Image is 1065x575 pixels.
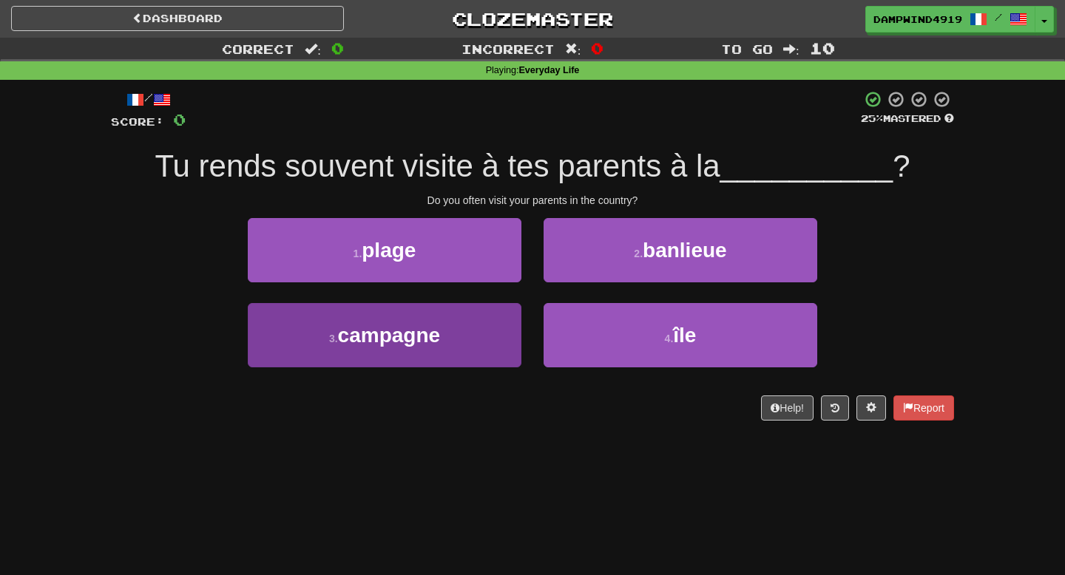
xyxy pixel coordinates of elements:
button: 3.campagne [248,303,521,367]
span: __________ [720,149,893,183]
span: ? [893,149,910,183]
span: : [305,43,321,55]
span: Correct [222,41,294,56]
button: Round history (alt+y) [821,395,849,421]
a: Clozemaster [366,6,699,32]
button: Help! [761,395,814,421]
div: Do you often visit your parents in the country? [111,193,954,208]
span: 0 [331,39,344,57]
span: île [673,324,696,347]
span: Incorrect [461,41,555,56]
a: DampWind4919 / [865,6,1035,33]
button: Report [893,395,954,421]
small: 4 . [665,333,674,344]
span: Score: [111,115,164,128]
a: Dashboard [11,6,344,31]
span: campagne [338,324,441,347]
span: : [783,43,799,55]
small: 2 . [634,248,643,259]
small: 3 . [329,333,338,344]
span: To go [721,41,773,56]
button: 2.banlieue [544,218,817,282]
small: 1 . [354,248,362,259]
span: Tu rends souvent visite à tes parents à la [155,149,720,183]
button: 1.plage [248,218,521,282]
div: Mastered [861,112,954,126]
span: 25 % [861,112,883,124]
span: DampWind4919 [873,13,962,26]
span: 10 [810,39,835,57]
span: : [565,43,581,55]
strong: Everyday Life [518,65,579,75]
span: 0 [591,39,603,57]
button: 4.île [544,303,817,367]
span: plage [362,239,416,262]
span: banlieue [643,239,727,262]
span: 0 [173,110,186,129]
span: / [995,12,1002,22]
div: / [111,90,186,109]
